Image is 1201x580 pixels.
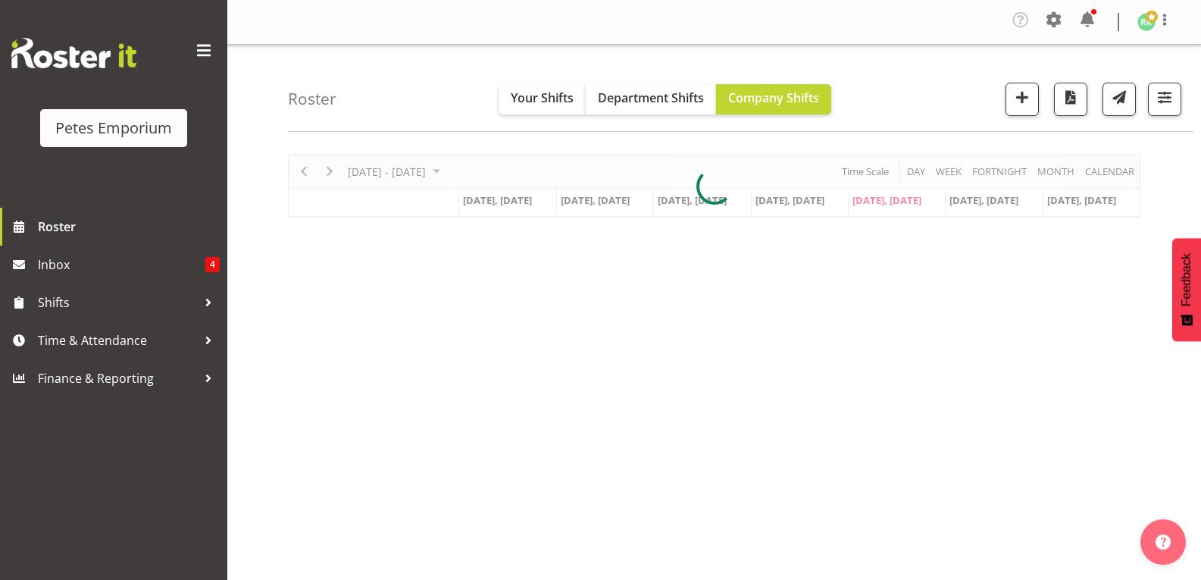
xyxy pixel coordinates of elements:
button: Send a list of all shifts for the selected filtered period to all rostered employees. [1102,83,1136,116]
span: Time & Attendance [38,329,197,352]
span: Your Shifts [511,89,574,106]
span: Shifts [38,291,197,314]
span: Roster [38,215,220,238]
span: 4 [205,257,220,272]
h4: Roster [288,90,336,108]
button: Download a PDF of the roster according to the set date range. [1054,83,1087,116]
button: Add a new shift [1006,83,1039,116]
img: Rosterit website logo [11,38,136,68]
button: Feedback - Show survey [1172,238,1201,341]
img: ruth-robertson-taylor722.jpg [1137,13,1156,31]
button: Department Shifts [586,84,716,114]
span: Feedback [1180,253,1193,306]
button: Filter Shifts [1148,83,1181,116]
span: Inbox [38,253,205,276]
span: Finance & Reporting [38,367,197,390]
span: Company Shifts [728,89,819,106]
button: Company Shifts [716,84,831,114]
div: Petes Emporium [55,117,172,140]
span: Department Shifts [598,89,704,106]
button: Your Shifts [499,84,586,114]
img: help-xxl-2.png [1156,535,1171,550]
